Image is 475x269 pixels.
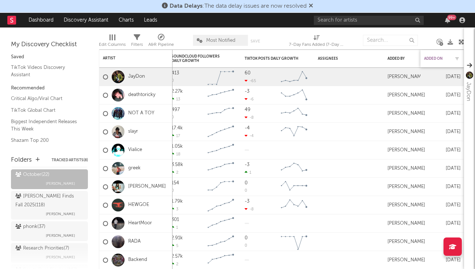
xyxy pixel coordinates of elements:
[204,159,237,178] svg: Chart title
[11,169,88,189] a: October(22)[PERSON_NAME]
[245,244,247,248] div: 0
[245,199,249,204] div: -3
[46,210,75,218] span: [PERSON_NAME]
[171,236,183,240] div: 2.91k
[387,184,425,190] div: [PERSON_NAME]
[278,196,311,214] svg: Chart title
[278,68,311,86] svg: Chart title
[289,31,344,52] div: 7-Day Fans Added (7-Day Fans Added)
[245,236,248,240] div: 0
[204,86,237,104] svg: Chart title
[206,38,235,43] span: Most Notified
[424,219,461,228] div: [DATE]
[171,217,179,222] div: 301
[424,146,461,155] div: [DATE]
[128,110,154,117] a: NOT A TOY
[424,237,461,246] div: [DATE]
[424,91,461,100] div: [DATE]
[170,3,307,9] span: : The data delay issues are now resolved
[447,15,456,20] div: 99 +
[251,39,260,43] button: Save
[171,225,178,230] div: 1
[11,95,81,103] a: Critical Algo/Viral Chart
[171,207,178,211] div: 3
[131,31,143,52] div: Filters
[11,40,88,49] div: My Discovery Checklist
[445,17,450,23] button: 99+
[11,191,88,220] a: [PERSON_NAME] Finds Fall 2025(118)[PERSON_NAME]
[204,123,237,141] svg: Chart title
[245,162,249,167] div: -3
[128,147,142,153] a: Vialice
[424,109,461,118] div: [DATE]
[46,179,75,188] span: [PERSON_NAME]
[15,244,69,253] div: Research Priorities ( 7 )
[11,53,88,62] div: Saved
[171,254,183,259] div: 2.57k
[11,156,32,165] div: Folders
[245,107,251,112] div: 49
[171,54,226,63] div: SoundCloud Followers Daily Growth
[424,128,461,136] div: [DATE]
[245,115,254,120] div: -8
[204,68,237,86] svg: Chart title
[245,189,247,193] div: 0
[128,239,141,245] a: RADA
[15,222,45,231] div: phonk ( 37 )
[278,104,311,123] svg: Chart title
[148,31,174,52] div: A&R Pipeline
[278,233,311,251] svg: Chart title
[245,97,254,102] div: -6
[46,253,75,262] span: [PERSON_NAME]
[204,178,237,196] svg: Chart title
[11,106,81,114] a: TikTok Global Chart
[171,144,183,149] div: 1.05k
[387,129,425,135] div: [PERSON_NAME]
[204,141,237,159] svg: Chart title
[11,136,81,144] a: Shazam Top 200
[171,262,178,266] div: 2
[170,3,203,9] span: Data Delays
[11,63,81,78] a: TikTok Videos Discovery Assistant
[99,40,126,49] div: Edit Columns
[171,97,180,102] div: 13
[103,56,158,60] div: Artist
[171,126,183,130] div: 17.4k
[424,256,461,265] div: [DATE]
[318,56,369,61] div: Assignees
[171,71,179,75] div: 413
[464,82,473,101] div: JayDon
[387,147,425,153] div: [PERSON_NAME]
[128,257,147,263] a: Backend
[171,243,178,248] div: 5
[171,189,174,193] div: 0
[171,89,183,94] div: 2.27k
[387,202,425,208] div: [PERSON_NAME]
[424,73,461,81] div: [DATE]
[171,199,183,204] div: 1.79k
[245,133,254,138] div: -4
[59,13,114,27] a: Discovery Assistant
[23,13,59,27] a: Dashboard
[139,13,162,27] a: Leads
[278,123,311,141] svg: Chart title
[278,159,311,178] svg: Chart title
[99,31,126,52] div: Edit Columns
[278,86,311,104] svg: Chart title
[453,55,461,62] button: Filter by Added On
[245,207,254,211] div: -8
[424,56,450,61] div: Added On
[171,133,180,138] div: 17
[245,71,251,75] div: 60
[204,196,237,214] svg: Chart title
[424,164,461,173] div: [DATE]
[46,231,75,240] span: [PERSON_NAME]
[114,13,139,27] a: Charts
[128,74,145,80] a: JayDon
[314,16,424,25] input: Search for artists
[387,221,425,226] div: [PERSON_NAME]
[278,178,311,196] svg: Chart title
[11,118,81,133] a: Biggest Independent Releases This Week
[387,257,425,263] div: [PERSON_NAME]
[387,92,425,98] div: [PERSON_NAME]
